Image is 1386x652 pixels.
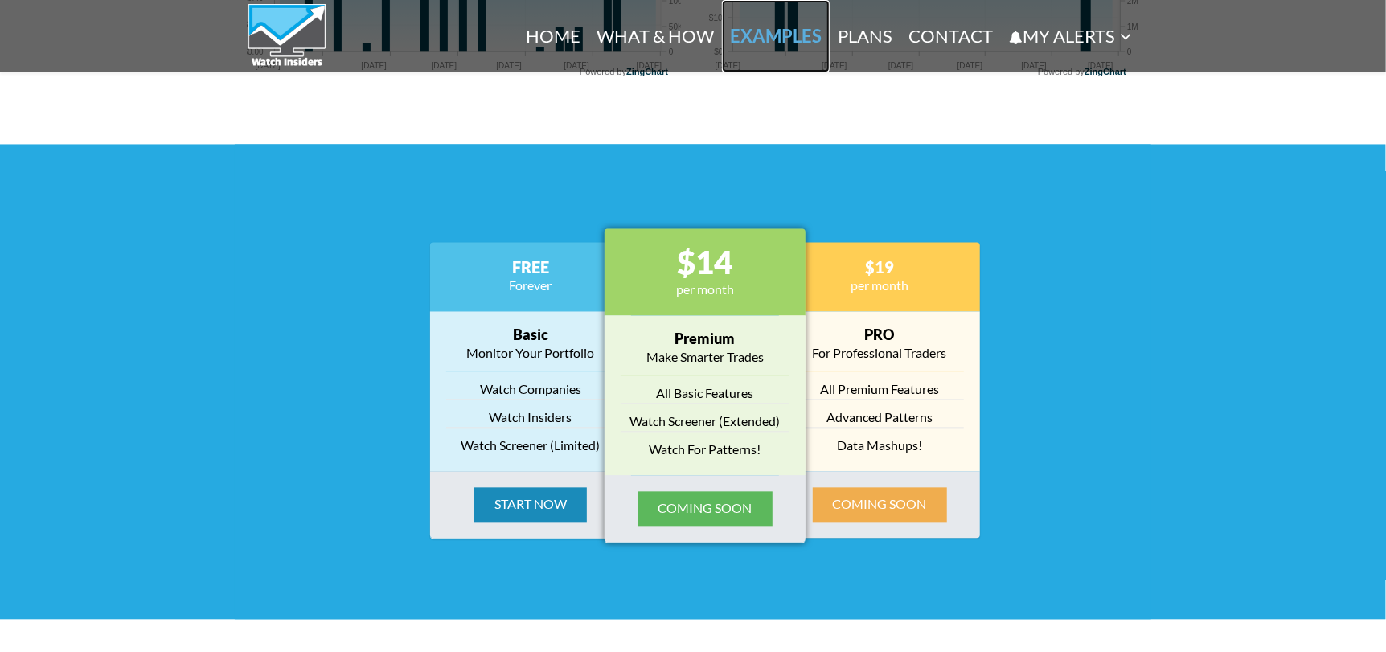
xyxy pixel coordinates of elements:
[446,343,615,363] p: Monitor Your Portfolio
[446,436,615,455] li: Watch Screener (Limited)
[795,276,964,295] p: per month
[446,327,615,343] h4: Basic
[446,379,615,400] li: Watch Companies
[621,280,789,299] p: per month
[795,343,964,363] p: For Professional Traders
[621,412,789,432] li: Watch Screener (Extended)
[621,331,789,347] h4: Premium
[621,440,789,459] li: Watch For Patterns!
[795,327,964,343] h4: PRO
[795,408,964,428] li: Advanced Patterns
[638,491,773,526] button: Coming Soon
[446,276,615,295] p: Forever
[621,347,789,367] p: Make Smarter Trades
[446,408,615,428] li: Watch Insiders
[813,487,947,522] button: Coming Soon
[795,379,964,400] li: All Premium Features
[795,436,964,455] li: Data Mashups!
[795,258,964,276] h3: $19
[474,487,587,522] button: Start Now
[621,244,789,280] h3: $14
[621,383,789,404] li: All Basic Features
[446,258,615,276] h3: FREE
